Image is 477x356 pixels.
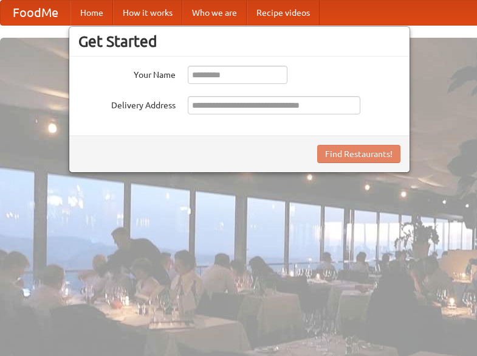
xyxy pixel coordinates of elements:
[78,96,176,111] label: Delivery Address
[247,1,320,25] a: Recipe videos
[317,145,400,163] button: Find Restaurants!
[113,1,182,25] a: How it works
[78,32,400,51] h3: Get Started
[1,1,70,25] a: FoodMe
[70,1,113,25] a: Home
[182,1,247,25] a: Who we are
[78,66,176,81] label: Your Name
